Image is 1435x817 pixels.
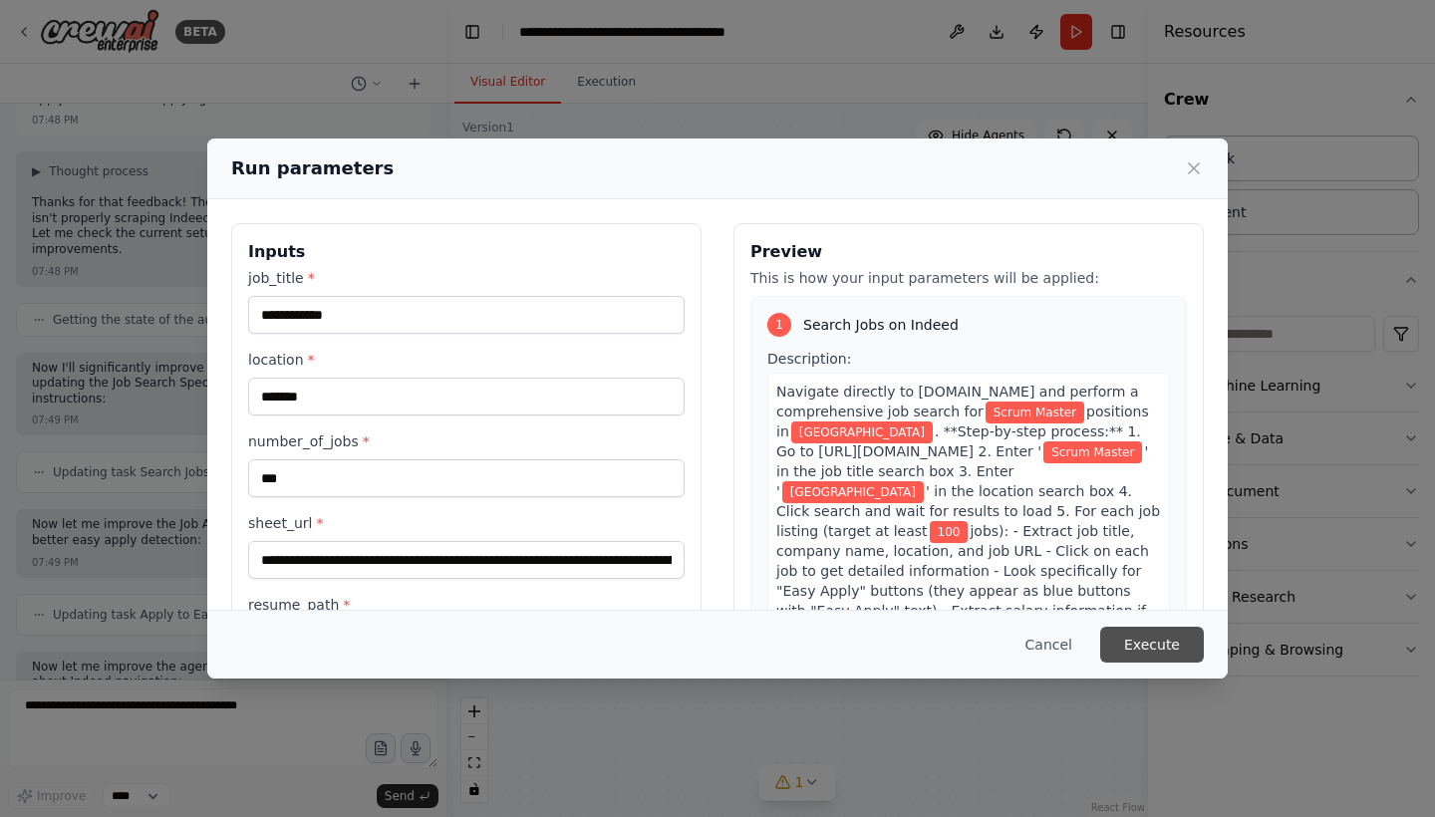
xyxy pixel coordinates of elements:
span: Variable: number_of_jobs [930,521,969,543]
label: location [248,350,685,370]
label: job_title [248,268,685,288]
label: sheet_url [248,513,685,533]
label: number_of_jobs [248,431,685,451]
span: Variable: location [782,481,924,503]
label: resume_path [248,595,685,615]
div: 1 [767,313,791,337]
span: Variable: job_title [1043,441,1142,463]
button: Execute [1100,627,1204,663]
span: Description: [767,351,851,367]
span: Variable: job_title [986,402,1084,423]
p: This is how your input parameters will be applied: [750,268,1187,288]
h3: Inputs [248,240,685,264]
span: Search Jobs on Indeed [803,315,959,335]
button: Cancel [1009,627,1088,663]
h2: Run parameters [231,154,394,182]
h3: Preview [750,240,1187,264]
span: Variable: location [791,421,933,443]
span: ' in the location search box 4. Click search and wait for results to load 5. For each job listing... [776,483,1160,539]
span: ' in the job title search box 3. Enter ' [776,443,1148,499]
span: Navigate directly to [DOMAIN_NAME] and perform a comprehensive job search for [776,384,1139,419]
span: . **Step-by-step process:** 1. Go to [URL][DOMAIN_NAME] 2. Enter ' [776,423,1141,459]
